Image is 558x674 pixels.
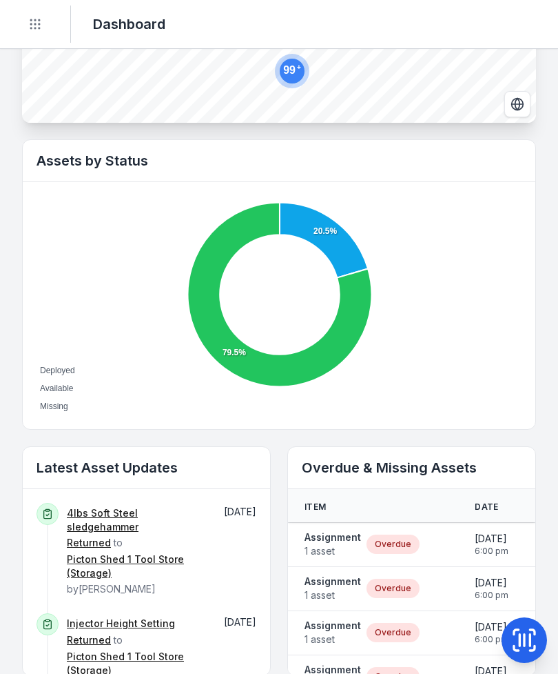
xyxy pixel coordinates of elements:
strong: Assignment [304,575,361,588]
span: 6:00 pm [475,634,508,645]
a: Assignment1 asset [304,619,361,646]
h2: Overdue & Missing Assets [302,458,521,477]
span: 6:00 pm [475,546,508,557]
button: Switch to Satellite View [504,91,530,117]
a: Injector Height Setting [67,617,175,631]
h2: Dashboard [93,14,165,34]
span: [DATE] [475,576,508,590]
h2: Assets by Status [37,151,521,170]
a: Assignment1 asset [304,531,361,558]
time: 15/9/2025, 5:44:55 pm [224,616,256,628]
span: Missing [40,402,68,411]
a: Picton Shed 1 Tool Store (Storage) [67,553,204,580]
span: 6:00 pm [475,590,508,601]
span: Deployed [40,366,75,375]
a: 4lbs Soft Steel sledgehammer [67,506,204,534]
time: 15/9/2025, 6:00:00 pm [475,532,508,557]
span: Date [475,502,498,513]
a: Returned [67,633,111,647]
time: 16/9/2025, 6:40:00 am [224,506,256,517]
text: 99 [283,63,301,76]
span: Available [40,384,73,393]
strong: Assignment [304,531,361,544]
a: Returned [67,536,111,550]
div: Overdue [366,579,420,598]
span: 1 asset [304,544,361,558]
button: Toggle navigation [22,11,48,37]
span: [DATE] [475,532,508,546]
span: Item [304,502,326,513]
div: Overdue [366,535,420,554]
a: Assignment1 asset [304,575,361,602]
span: 1 asset [304,633,361,646]
time: 15/9/2025, 6:00:00 pm [475,576,508,601]
span: [DATE] [224,506,256,517]
div: Overdue [366,623,420,642]
strong: Assignment [304,619,361,633]
span: [DATE] [475,620,508,634]
h2: Latest Asset Updates [37,458,256,477]
time: 15/9/2025, 6:00:00 pm [475,620,508,645]
span: to by [PERSON_NAME] [67,507,204,595]
span: 1 asset [304,588,361,602]
span: [DATE] [224,616,256,628]
tspan: + [297,63,301,71]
